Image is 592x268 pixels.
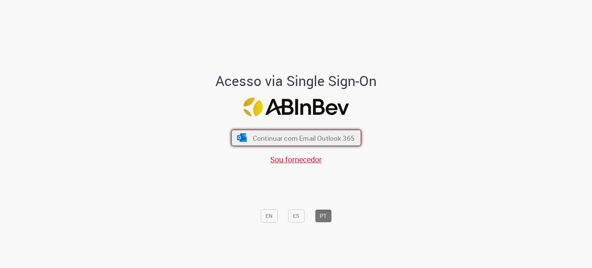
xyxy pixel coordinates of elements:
button: PT [315,209,331,222]
img: ícone Azure/Microsoft 360 [236,134,247,142]
span: Continuar com Email Outlook 365 [252,133,354,142]
button: ES [288,209,304,222]
button: ícone Azure/Microsoft 360 Continuar com Email Outlook 365 [231,130,361,146]
a: Sou fornecedor [270,154,322,165]
button: EN [261,209,277,222]
h1: Acesso via Single Sign-On [189,73,403,89]
img: Logo ABInBev [243,98,349,116]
